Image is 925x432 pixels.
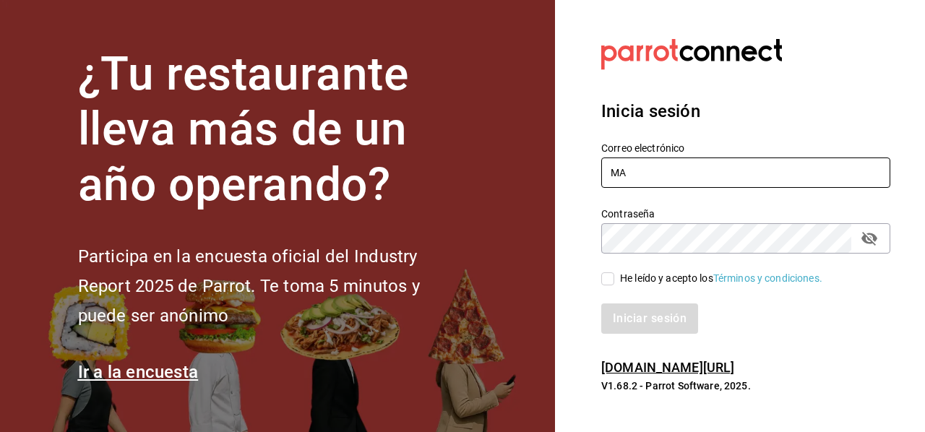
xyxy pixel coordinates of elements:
[78,362,199,382] a: Ir a la encuesta
[78,47,468,213] h1: ¿Tu restaurante lleva más de un año operando?
[601,208,890,218] label: Contraseña
[601,98,890,124] h3: Inicia sesión
[601,379,890,393] p: V1.68.2 - Parrot Software, 2025.
[620,271,822,286] div: He leído y acepto los
[601,142,890,152] label: Correo electrónico
[713,272,822,284] a: Términos y condiciones.
[78,242,468,330] h2: Participa en la encuesta oficial del Industry Report 2025 de Parrot. Te toma 5 minutos y puede se...
[857,226,882,251] button: passwordField
[601,157,890,188] input: Ingresa tu correo electrónico
[601,360,734,375] a: [DOMAIN_NAME][URL]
